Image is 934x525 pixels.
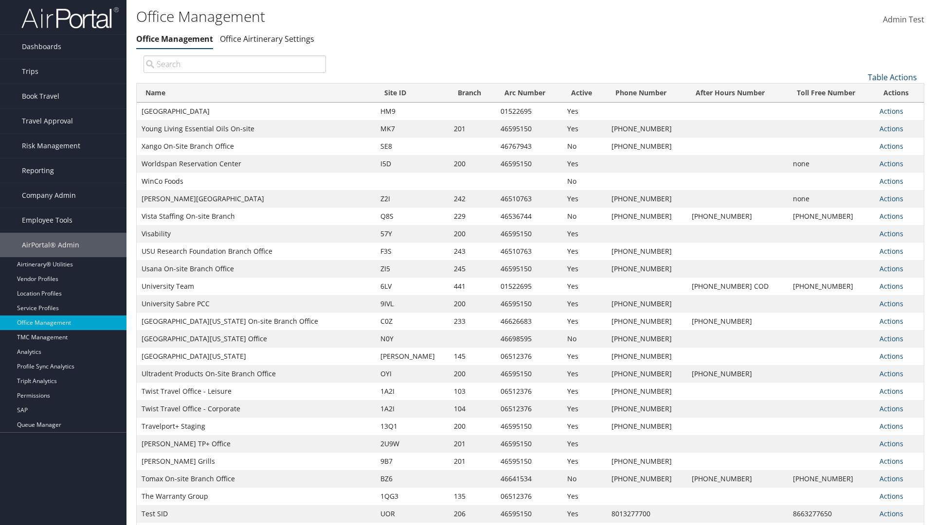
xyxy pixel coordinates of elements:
[562,400,606,418] td: Yes
[607,348,687,365] td: [PHONE_NUMBER]
[883,14,924,25] span: Admin Test
[880,106,903,116] a: Actions
[496,84,562,103] th: Arc Number: activate to sort column ascending
[562,155,606,173] td: Yes
[376,488,449,505] td: 1QG3
[562,330,606,348] td: No
[607,313,687,330] td: [PHONE_NUMBER]
[496,470,562,488] td: 46641534
[449,190,496,208] td: 242
[449,453,496,470] td: 201
[376,138,449,155] td: SE8
[496,383,562,400] td: 06512376
[376,260,449,278] td: ZI5
[376,120,449,138] td: MK7
[496,120,562,138] td: 46595150
[562,260,606,278] td: Yes
[562,488,606,505] td: Yes
[22,59,38,84] span: Trips
[22,84,59,108] span: Book Travel
[880,159,903,168] a: Actions
[496,225,562,243] td: 46595150
[880,439,903,448] a: Actions
[562,348,606,365] td: Yes
[880,141,903,151] a: Actions
[607,453,687,470] td: [PHONE_NUMBER]
[22,134,80,158] span: Risk Management
[880,351,903,361] a: Actions
[562,84,606,103] th: Active: activate to sort column ascending
[376,243,449,260] td: F3S
[22,208,72,232] span: Employee Tools
[449,155,496,173] td: 200
[883,5,924,35] a: Admin Test
[496,295,562,313] td: 46595150
[376,365,449,383] td: OYI
[449,295,496,313] td: 200
[449,365,496,383] td: 200
[137,313,376,330] td: [GEOGRAPHIC_DATA][US_STATE] On-site Branch Office
[875,84,924,103] th: Actions
[687,313,788,330] td: [PHONE_NUMBER]
[880,386,903,396] a: Actions
[376,383,449,400] td: 1A2I
[687,365,788,383] td: [PHONE_NUMBER]
[562,278,606,295] td: Yes
[496,400,562,418] td: 06512376
[880,264,903,273] a: Actions
[562,365,606,383] td: Yes
[607,208,687,225] td: [PHONE_NUMBER]
[607,120,687,138] td: [PHONE_NUMBER]
[880,404,903,413] a: Actions
[376,225,449,243] td: 57Y
[496,155,562,173] td: 46595150
[880,316,903,326] a: Actions
[449,418,496,435] td: 200
[376,313,449,330] td: C0Z
[607,400,687,418] td: [PHONE_NUMBER]
[788,208,875,225] td: [PHONE_NUMBER]
[607,84,687,103] th: Phone Number: activate to sort column ascending
[376,400,449,418] td: 1A2I
[788,470,875,488] td: [PHONE_NUMBER]
[137,453,376,470] td: [PERSON_NAME] Grills
[496,453,562,470] td: 46595150
[136,34,213,44] a: Office Management
[137,435,376,453] td: [PERSON_NAME] TP+ Office
[687,84,788,103] th: After Hours Number: activate to sort column ascending
[449,313,496,330] td: 233
[144,55,326,73] input: Search
[880,421,903,431] a: Actions
[880,124,903,133] a: Actions
[449,400,496,418] td: 104
[376,190,449,208] td: Z2I
[137,418,376,435] td: Travelport+ Staging
[562,190,606,208] td: Yes
[880,369,903,378] a: Actions
[376,505,449,523] td: UOR
[496,260,562,278] td: 46595150
[880,211,903,221] a: Actions
[22,109,73,133] span: Travel Approval
[880,491,903,501] a: Actions
[788,155,875,173] td: none
[788,84,875,103] th: Toll Free Number: activate to sort column ascending
[562,120,606,138] td: Yes
[607,330,687,348] td: [PHONE_NUMBER]
[607,365,687,383] td: [PHONE_NUMBER]
[607,260,687,278] td: [PHONE_NUMBER]
[607,295,687,313] td: [PHONE_NUMBER]
[449,348,496,365] td: 145
[496,348,562,365] td: 06512376
[376,453,449,470] td: 9B7
[22,183,76,208] span: Company Admin
[562,138,606,155] td: No
[449,243,496,260] td: 243
[137,330,376,348] td: [GEOGRAPHIC_DATA][US_STATE] Office
[496,278,562,295] td: 01522695
[137,138,376,155] td: Xango On-Site Branch Office
[137,383,376,400] td: Twist Travel Office - Leisure
[137,278,376,295] td: University Team
[376,103,449,120] td: HM9
[22,35,61,59] span: Dashboards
